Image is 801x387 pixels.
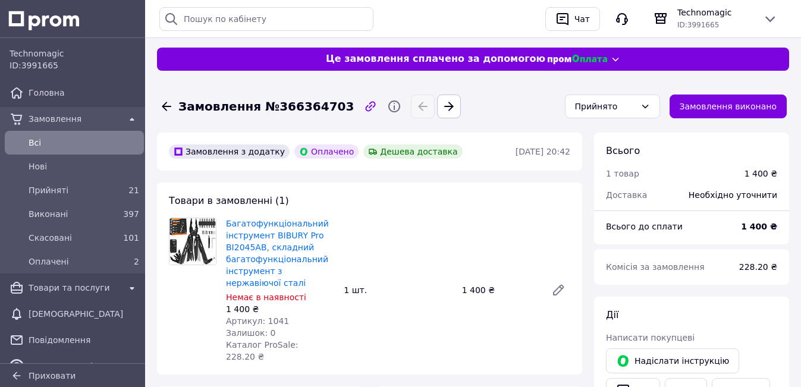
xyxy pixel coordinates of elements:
button: Надіслати інструкцію [606,348,739,373]
span: Артикул: 1041 [226,316,289,326]
div: Чат [572,10,592,28]
div: Замовлення з додатку [169,144,290,159]
span: Товари в замовленні (1) [169,195,289,206]
span: Немає в наявності [226,292,306,302]
span: Замовлення [29,113,120,125]
div: Дешева доставка [363,144,462,159]
span: Нові [29,161,139,172]
span: Оплачені [29,256,115,268]
div: 1 400 ₴ [457,282,542,298]
span: Каталог ProSale: 228.20 ₴ [226,340,298,361]
span: [DEMOGRAPHIC_DATA] [29,308,139,320]
span: Комісія за замовлення [606,262,705,272]
span: Всього [606,145,640,156]
span: Це замовлення сплачено за допомогою [326,52,545,66]
span: Прийняті [29,184,115,196]
img: Багатофункціональний інструмент BIBURY Pro BI2045AB, складний багатофункціональний інструмент з н... [169,218,216,265]
time: [DATE] 20:42 [516,147,570,156]
input: Пошук по кабінету [159,7,373,31]
span: Залишок: 0 [226,328,276,338]
span: Приховати [29,371,76,380]
span: Technomagic [677,7,753,18]
span: Всi [29,137,139,149]
span: Всього до сплати [606,222,683,231]
span: 397 [123,209,139,219]
div: Необхідно уточнити [681,182,784,208]
span: 1 товар [606,169,639,178]
a: Багатофункціональний інструмент BIBURY Pro BI2045AB, складний багатофункціональний інструмент з н... [226,219,329,288]
button: Замовлення виконано [670,95,787,118]
span: Повідомлення [29,334,139,346]
span: Доставка [606,190,647,200]
div: 1 400 ₴ [745,168,777,180]
div: Прийнято [575,100,636,113]
b: 1 400 ₴ [741,222,777,231]
span: 2 [134,257,139,266]
span: Каталог ProSale [29,360,120,372]
span: Написати покупцеві [606,333,695,342]
span: ID: 3991665 [677,21,719,29]
span: 228.20 ₴ [739,262,777,272]
div: 1 400 ₴ [226,303,334,315]
span: Скасовані [29,232,115,244]
span: Виконані [29,208,115,220]
span: Головна [29,87,139,99]
div: Оплачено [294,144,359,159]
div: 1 шт. [339,282,457,298]
button: Чат [545,7,600,31]
span: 101 [123,233,139,243]
a: Редагувати [546,278,570,302]
span: Замовлення №366364703 [178,98,354,115]
span: Technomagic [10,48,139,59]
span: ID: 3991665 [10,61,58,70]
span: Товари та послуги [29,282,120,294]
span: Дії [606,309,618,320]
span: 21 [128,185,139,195]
